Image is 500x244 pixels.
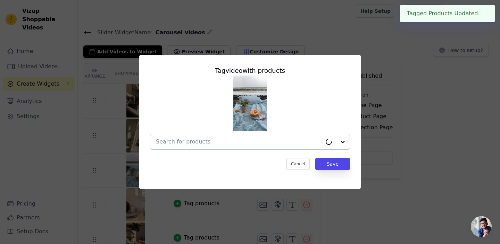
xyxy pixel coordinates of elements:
input: Search for products [156,138,322,146]
button: Save [315,158,350,170]
a: Aprire la chat [471,216,492,237]
button: Cancel [286,158,310,170]
img: tn-2c2dd4c3095b469a9a993291ba252c31.png [233,76,267,131]
div: Tag video with products [150,66,350,76]
button: Close [480,9,488,18]
div: Tagged Products Updated. [400,5,495,22]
